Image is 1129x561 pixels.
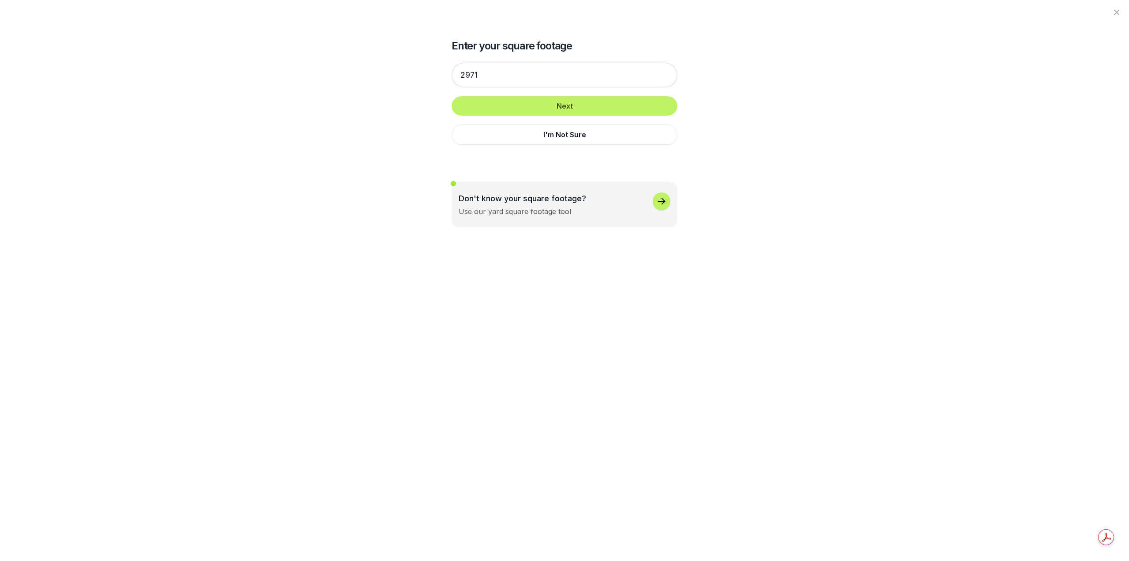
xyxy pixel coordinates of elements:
[452,96,677,116] button: Next
[452,39,677,53] h2: Enter your square footage
[452,182,677,227] button: Don't know your square footage?Use our yard square footage tool
[459,192,586,204] p: Don't know your square footage?
[459,206,571,217] div: Use our yard square footage tool
[452,124,677,145] button: I'm Not Sure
